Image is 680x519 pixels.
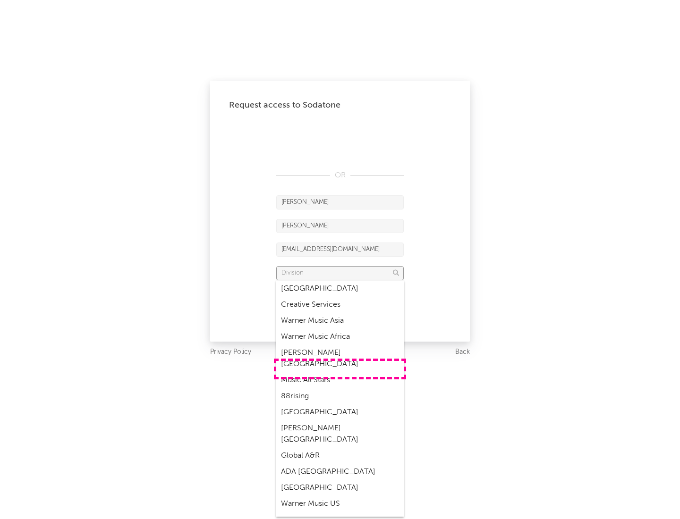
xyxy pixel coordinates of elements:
[276,266,404,280] input: Division
[276,480,404,496] div: [GEOGRAPHIC_DATA]
[276,404,404,420] div: [GEOGRAPHIC_DATA]
[276,388,404,404] div: 88rising
[455,346,470,358] a: Back
[276,345,404,372] div: [PERSON_NAME] [GEOGRAPHIC_DATA]
[276,329,404,345] div: Warner Music Africa
[276,243,404,257] input: Email
[276,496,404,512] div: Warner Music US
[276,420,404,448] div: [PERSON_NAME] [GEOGRAPHIC_DATA]
[276,464,404,480] div: ADA [GEOGRAPHIC_DATA]
[276,372,404,388] div: Music All Stars
[276,448,404,464] div: Global A&R
[229,100,451,111] div: Request access to Sodatone
[276,219,404,233] input: Last Name
[276,170,404,181] div: OR
[210,346,251,358] a: Privacy Policy
[276,195,404,209] input: First Name
[276,313,404,329] div: Warner Music Asia
[276,281,404,297] div: [GEOGRAPHIC_DATA]
[276,297,404,313] div: Creative Services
